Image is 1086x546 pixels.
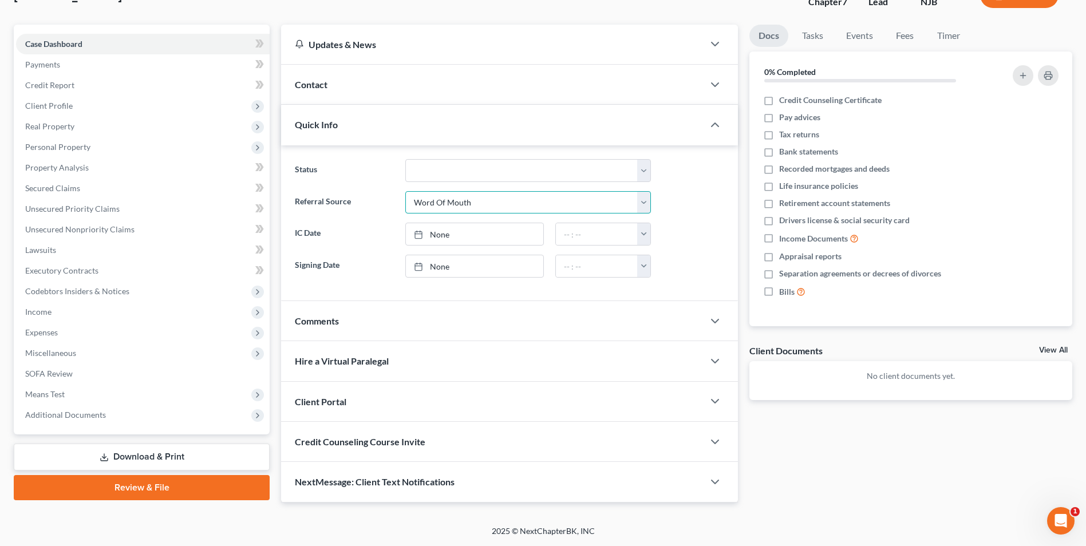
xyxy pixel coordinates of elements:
[25,286,129,296] span: Codebtors Insiders & Notices
[25,327,58,337] span: Expenses
[295,476,455,487] span: NextMessage: Client Text Notifications
[928,25,969,47] a: Timer
[837,25,882,47] a: Events
[406,223,543,245] a: None
[25,204,120,213] span: Unsecured Priority Claims
[25,183,80,193] span: Secured Claims
[779,197,890,209] span: Retirement account statements
[406,255,543,277] a: None
[25,80,74,90] span: Credit Report
[779,251,842,262] span: Appraisal reports
[16,199,270,219] a: Unsecured Priority Claims
[25,369,73,378] span: SOFA Review
[16,34,270,54] a: Case Dashboard
[16,219,270,240] a: Unsecured Nonpriority Claims
[25,410,106,420] span: Additional Documents
[289,191,399,214] label: Referral Source
[295,79,327,90] span: Contact
[779,112,820,123] span: Pay advices
[295,436,425,447] span: Credit Counseling Course Invite
[1071,507,1080,516] span: 1
[749,345,823,357] div: Client Documents
[749,25,788,47] a: Docs
[887,25,923,47] a: Fees
[25,142,90,152] span: Personal Property
[779,286,795,298] span: Bills
[779,163,890,175] span: Recorded mortgages and deeds
[289,255,399,278] label: Signing Date
[16,157,270,178] a: Property Analysis
[779,180,858,192] span: Life insurance policies
[779,215,910,226] span: Drivers license & social security card
[25,60,60,69] span: Payments
[779,129,819,140] span: Tax returns
[25,307,52,316] span: Income
[295,355,389,366] span: Hire a Virtual Paralegal
[217,525,870,546] div: 2025 © NextChapterBK, INC
[779,146,838,157] span: Bank statements
[764,67,816,77] strong: 0% Completed
[25,245,56,255] span: Lawsuits
[16,75,270,96] a: Credit Report
[25,39,82,49] span: Case Dashboard
[14,444,270,470] a: Download & Print
[779,94,882,106] span: Credit Counseling Certificate
[25,163,89,172] span: Property Analysis
[779,268,941,279] span: Separation agreements or decrees of divorces
[295,396,346,407] span: Client Portal
[25,121,74,131] span: Real Property
[556,255,638,277] input: -- : --
[25,101,73,110] span: Client Profile
[16,363,270,384] a: SOFA Review
[14,475,270,500] a: Review & File
[25,224,135,234] span: Unsecured Nonpriority Claims
[16,54,270,75] a: Payments
[759,370,1063,382] p: No client documents yet.
[25,389,65,399] span: Means Test
[25,348,76,358] span: Miscellaneous
[289,159,399,182] label: Status
[289,223,399,246] label: IC Date
[16,260,270,281] a: Executory Contracts
[1039,346,1068,354] a: View All
[779,233,848,244] span: Income Documents
[16,178,270,199] a: Secured Claims
[556,223,638,245] input: -- : --
[25,266,98,275] span: Executory Contracts
[295,315,339,326] span: Comments
[295,119,338,130] span: Quick Info
[793,25,832,47] a: Tasks
[295,38,690,50] div: Updates & News
[16,240,270,260] a: Lawsuits
[1047,507,1075,535] iframe: Intercom live chat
